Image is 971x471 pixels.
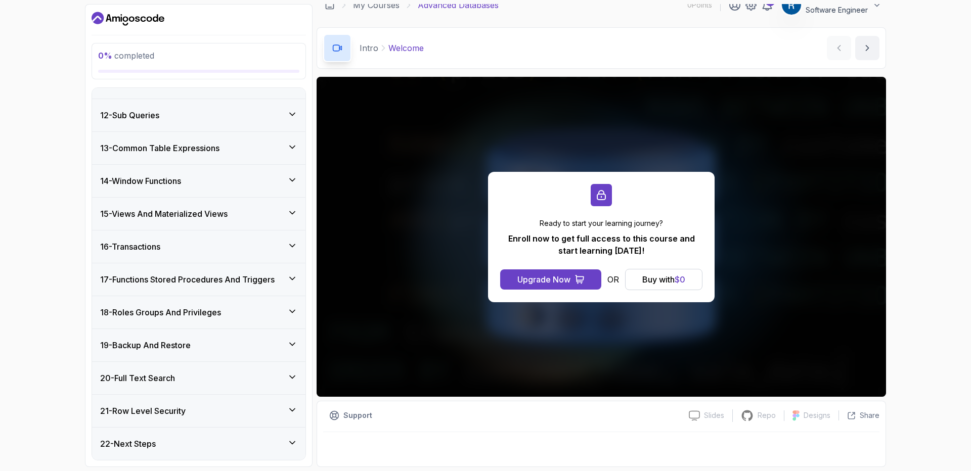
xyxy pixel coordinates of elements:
h3: 12 - Sub Queries [100,109,159,121]
div: Upgrade Now [517,273,570,286]
p: Ready to start your learning journey? [500,218,702,228]
button: 20-Full Text Search [92,362,305,394]
p: Welcome [388,42,424,54]
div: Buy with [642,273,685,286]
h3: 17 - Functions Stored Procedures And Triggers [100,273,275,286]
h3: 21 - Row Level Security [100,405,186,417]
h3: 16 - Transactions [100,241,160,253]
span: 0 % [98,51,112,61]
p: Repo [758,410,776,420]
button: 14-Window Functions [92,165,305,197]
h3: 19 - Backup And Restore [100,339,191,351]
p: Intro [360,42,378,54]
button: 16-Transactions [92,230,305,263]
button: 15-Views And Materialized Views [92,198,305,230]
button: 18-Roles Groups And Privileges [92,296,305,328]
button: Support button [323,407,378,423]
h3: 14 - Window Functions [100,175,181,187]
h3: 15 - Views And Materialized Views [100,208,228,220]
button: 22-Next Steps [92,428,305,460]
p: Software Engineer [806,5,868,15]
h3: 20 - Full Text Search [100,372,175,384]
button: previous content [827,36,851,60]
h3: 13 - Common Table Expressions [100,142,219,154]
p: OR [607,273,619,286]
p: Enroll now to get full access to this course and start learning [DATE]! [500,232,702,257]
a: Dashboard [92,11,164,27]
p: Designs [804,410,830,420]
p: Support [343,410,372,420]
button: 21-Row Level Security [92,395,305,427]
h3: 18 - Roles Groups And Privileges [100,306,221,318]
p: Slides [704,410,724,420]
button: Share [838,410,879,420]
button: Upgrade Now [500,269,601,290]
button: next content [855,36,879,60]
button: Buy with$0 [625,269,702,290]
button: 19-Backup And Restore [92,329,305,361]
button: 17-Functions Stored Procedures And Triggers [92,263,305,296]
h3: 22 - Next Steps [100,438,156,450]
p: Share [860,410,879,420]
button: 13-Common Table Expressions [92,132,305,164]
button: 12-Sub Queries [92,99,305,131]
span: $ 0 [675,274,685,285]
span: completed [98,51,154,61]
